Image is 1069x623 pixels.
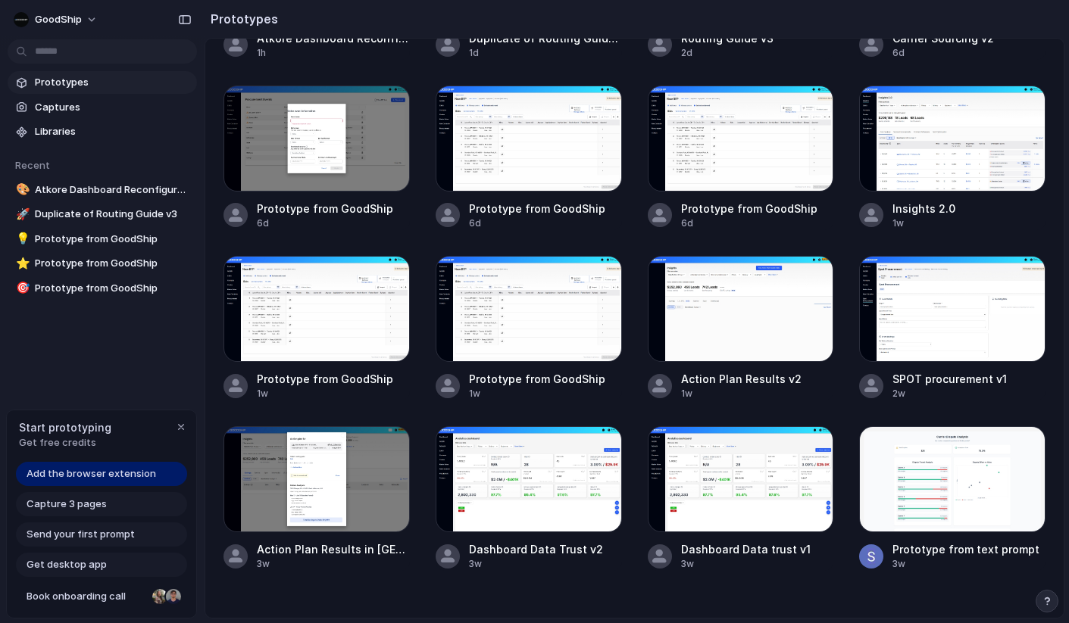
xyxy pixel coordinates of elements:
[27,497,107,512] span: Capture 3 pages
[257,541,410,557] div: Action Plan Results in [GEOGRAPHIC_DATA]
[859,86,1046,230] a: Insights 2.0Insights 2.01w
[681,557,811,571] div: 3w
[8,96,197,119] a: Captures
[35,182,191,198] span: Atkore Dashboard Reconfiguration and Layout Overview
[35,207,191,222] span: Duplicate of Routing Guide v3
[859,256,1046,400] a: SPOT procurement v1SPOT procurement v12w
[164,587,183,606] div: Christian Iacullo
[469,557,603,571] div: 3w
[469,216,605,230] div: 6d
[16,462,187,486] a: Add the browser extension
[469,201,605,216] div: Prototype from GoodShip
[27,589,146,604] span: Book onboarding call
[8,71,197,94] a: Prototypes
[648,256,834,400] a: Action Plan Results v2Action Plan Results v21w
[19,419,111,435] span: Start prototyping
[892,216,955,230] div: 1w
[35,281,191,296] span: Prototype from GoodShip
[469,387,605,400] div: 1w
[469,541,603,557] div: Dashboard Data Trust v2
[648,426,834,571] a: Dashboard Data trust v1Dashboard Data trust v13w
[681,30,774,46] div: Routing Guide v3
[14,256,29,271] button: ⭐
[16,255,27,273] div: ⭐
[27,557,107,572] span: Get desktop app
[892,46,994,60] div: 6d
[14,281,29,296] button: 🎯
[16,230,27,248] div: 💡
[469,371,605,387] div: Prototype from GoodShip
[223,256,410,400] a: Prototype from GoodShipPrototype from GoodShip1w
[15,159,50,171] span: Recent
[27,466,156,481] span: Add the browser extension
[8,8,105,32] button: GoodShip
[27,527,135,542] span: Send your first prompt
[19,435,111,450] span: Get free credits
[8,228,197,251] a: 💡Prototype from GoodShip
[8,120,197,143] a: Libraries
[14,232,29,247] button: 💡
[257,387,393,400] div: 1w
[892,371,1007,387] div: SPOT procurement v1
[892,30,994,46] div: Carrier Sourcing v2
[223,86,410,230] a: Prototype from GoodShipPrototype from GoodShip6d
[257,46,410,60] div: 1h
[16,584,187,609] a: Book onboarding call
[223,426,410,571] a: Action Plan Results in ModalAction Plan Results in [GEOGRAPHIC_DATA]3w
[16,553,187,577] a: Get desktop app
[681,371,802,387] div: Action Plan Results v2
[892,387,1007,400] div: 2w
[151,587,169,606] div: Nicole Kubica
[681,216,817,230] div: 6d
[859,426,1046,571] a: Prototype from text promptPrototype from text prompt3w
[257,371,393,387] div: Prototype from GoodShip
[681,46,774,60] div: 2d
[16,206,27,223] div: 🚀
[469,30,622,46] div: Duplicate of Routing Guide v3
[257,30,410,46] div: Atkore Dashboard Reconfiguration and Layout Overview
[257,216,393,230] div: 6d
[16,181,27,198] div: 🎨
[648,86,834,230] a: Prototype from GoodShipPrototype from GoodShip6d
[892,557,1039,571] div: 3w
[892,201,955,216] div: Insights 2.0
[892,541,1039,557] div: Prototype from text prompt
[681,201,817,216] div: Prototype from GoodShip
[14,207,29,222] button: 🚀
[16,279,27,297] div: 🎯
[436,86,622,230] a: Prototype from GoodShipPrototype from GoodShip6d
[14,182,29,198] button: 🎨
[436,256,622,400] a: Prototype from GoodShipPrototype from GoodShip1w
[35,12,82,27] span: GoodShip
[8,179,197,201] a: 🎨Atkore Dashboard Reconfiguration and Layout Overview
[35,256,191,271] span: Prototype from GoodShip
[436,426,622,571] a: Dashboard Data Trust v2Dashboard Data Trust v23w
[35,100,191,115] span: Captures
[681,541,811,557] div: Dashboard Data trust v1
[35,232,191,247] span: Prototype from GoodShip
[35,124,191,139] span: Libraries
[257,557,410,571] div: 3w
[35,75,191,90] span: Prototypes
[469,46,622,60] div: 1d
[8,203,197,226] a: 🚀Duplicate of Routing Guide v3
[8,252,197,275] a: ⭐Prototype from GoodShip
[681,387,802,400] div: 1w
[8,277,197,300] a: 🎯Prototype from GoodShip
[257,201,393,216] div: Prototype from GoodShip
[205,10,278,28] h2: Prototypes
